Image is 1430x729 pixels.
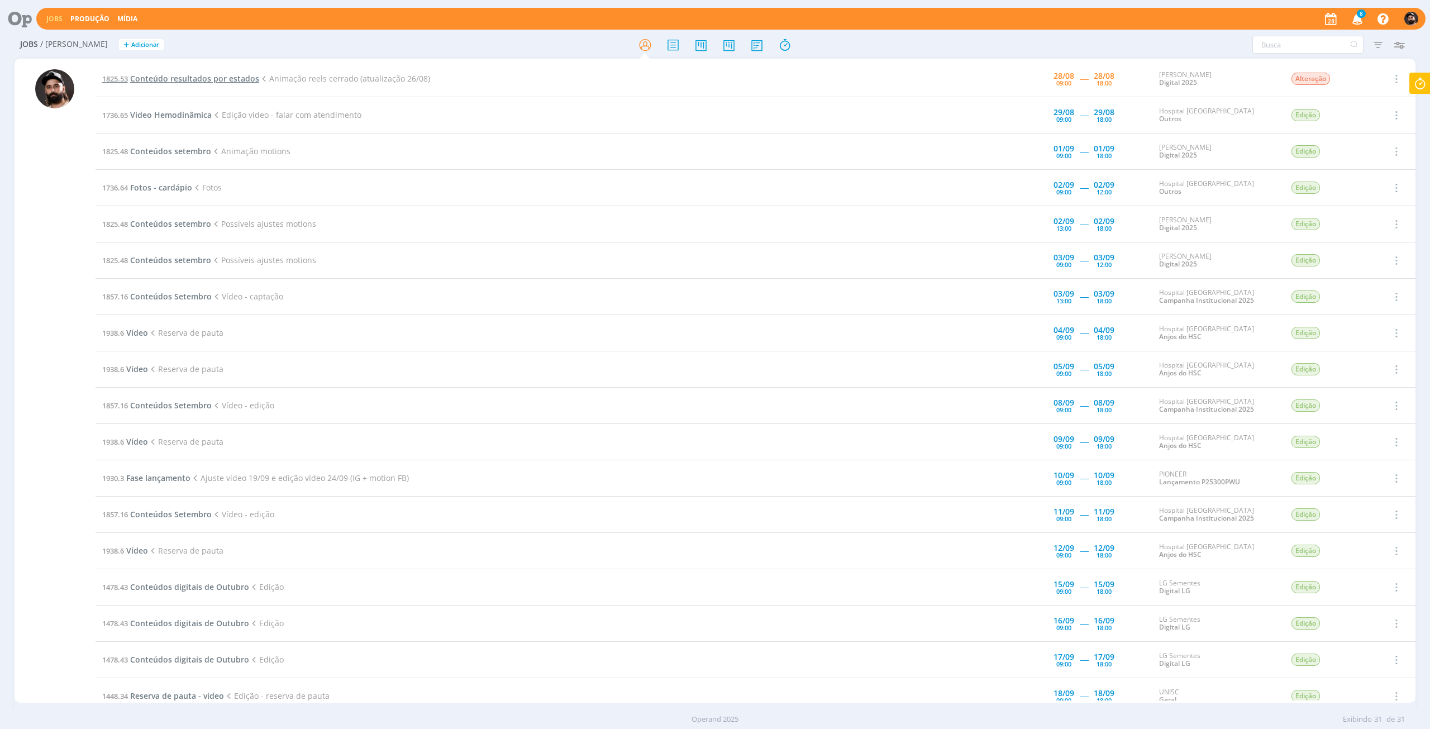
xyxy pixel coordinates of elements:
div: Hospital [GEOGRAPHIC_DATA] [1159,398,1274,414]
div: 09/09 [1094,435,1114,443]
span: ----- [1080,182,1088,193]
span: 31 [1397,714,1405,725]
span: ----- [1080,473,1088,483]
a: Anjos do HSC [1159,441,1202,450]
span: Edição [1291,363,1320,375]
div: 13:00 [1056,225,1071,231]
span: Reserva de pauta [148,327,223,338]
div: LG Sementes [1159,616,1274,632]
div: 11/09 [1094,508,1114,516]
div: [PERSON_NAME] [1159,71,1274,87]
span: Reserva de pauta [148,364,223,374]
div: 18:00 [1097,80,1112,86]
div: UNISC [1159,688,1274,704]
span: 1938.6 [102,437,124,447]
span: 1478.43 [102,582,128,592]
div: 11/09 [1054,508,1074,516]
span: Conteúdo resultados por estados [130,73,259,84]
div: 10/09 [1054,471,1074,479]
div: 29/08 [1054,108,1074,116]
span: Edição [249,582,284,592]
span: Conteúdos Setembro [130,291,212,302]
span: 1478.43 [102,618,128,628]
div: [PERSON_NAME] [1159,252,1274,269]
div: 03/09 [1094,290,1114,298]
div: 18:00 [1097,479,1112,485]
div: 18:00 [1097,153,1112,159]
div: 04/09 [1054,326,1074,334]
span: Vídeo Hemodinâmica [130,109,212,120]
div: 05/09 [1094,363,1114,370]
span: ----- [1080,436,1088,447]
div: 09:00 [1056,588,1071,594]
a: 1736.65Vídeo Hemodinâmica [102,109,212,120]
button: +Adicionar [119,39,164,51]
div: 09:00 [1056,153,1071,159]
span: Edição - reserva de pauta [224,690,330,701]
span: 1857.16 [102,401,128,411]
div: 12:00 [1097,189,1112,195]
div: 16/09 [1094,617,1114,625]
span: Exibindo [1343,714,1372,725]
div: Hospital [GEOGRAPHIC_DATA] [1159,361,1274,378]
div: Hospital [GEOGRAPHIC_DATA] [1159,107,1274,123]
span: ----- [1080,618,1088,628]
a: Digital 2025 [1159,223,1197,232]
div: 18:00 [1097,116,1112,122]
span: Reserva de pauta - vídeo [130,690,224,701]
span: Conteúdos Setembro [130,509,212,520]
span: Possíveis ajustes motions [211,255,316,265]
span: Conteúdos digitais de Outubro [130,618,249,628]
a: Digital LG [1159,586,1190,595]
span: Edição [1291,290,1320,303]
div: 02/09 [1094,181,1114,189]
span: Possíveis ajustes motions [211,218,316,229]
span: Vídeo [126,436,148,447]
a: 1825.48Conteúdos setembro [102,218,211,229]
img: B [35,69,74,108]
span: ----- [1080,218,1088,229]
div: 18:00 [1097,298,1112,304]
span: 1736.64 [102,183,128,193]
span: Conteúdos setembro [130,146,211,156]
span: ----- [1080,654,1088,665]
span: ----- [1080,327,1088,338]
div: 18:00 [1097,588,1112,594]
div: 09:00 [1056,625,1071,631]
div: 09:00 [1056,661,1071,667]
a: 1478.43Conteúdos digitais de Outubro [102,618,249,628]
span: ----- [1080,364,1088,374]
span: Conteúdos Setembro [130,400,212,411]
div: 09:00 [1056,516,1071,522]
span: Edição [1291,617,1320,630]
a: Anjos do HSC [1159,550,1202,559]
span: ----- [1080,291,1088,302]
div: 12/09 [1094,544,1114,552]
div: Hospital [GEOGRAPHIC_DATA] [1159,543,1274,559]
span: Edição [1291,508,1320,521]
div: 18:00 [1097,697,1112,703]
a: 1938.6Vídeo [102,327,148,338]
input: Busca [1252,36,1364,54]
div: 09:00 [1056,407,1071,413]
a: 1930.3Fase lançamento [102,473,190,483]
span: Vídeo [126,327,148,338]
span: Vídeo - captação [212,291,283,302]
span: Edição [1291,545,1320,557]
a: Campanha Institucional 2025 [1159,404,1254,414]
div: 09:00 [1056,552,1071,558]
a: Produção [70,14,109,23]
span: Edição [1291,399,1320,412]
span: Vídeo [126,364,148,374]
span: 1736.65 [102,110,128,120]
a: Anjos do HSC [1159,368,1202,378]
img: B [1404,12,1418,26]
a: 1938.6Vídeo [102,436,148,447]
div: Hospital [GEOGRAPHIC_DATA] [1159,434,1274,450]
div: 02/09 [1054,181,1074,189]
a: Digital LG [1159,622,1190,632]
div: 03/09 [1054,290,1074,298]
a: 1938.6Vídeo [102,545,148,556]
div: 09:00 [1056,189,1071,195]
span: 31 [1374,714,1382,725]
